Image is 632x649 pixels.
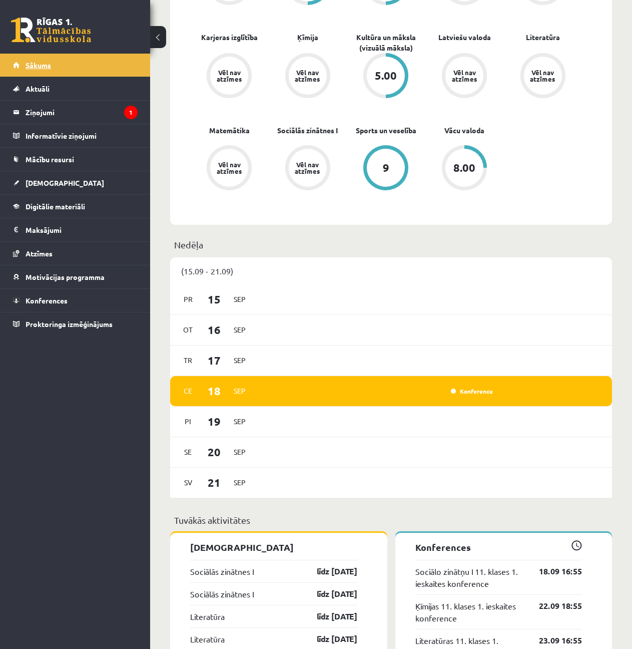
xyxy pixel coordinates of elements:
a: Vācu valoda [444,125,484,136]
span: Sep [229,291,250,307]
a: Latviešu valoda [438,32,491,43]
a: Vēl nav atzīmes [269,145,347,192]
a: līdz [DATE] [299,565,357,577]
a: Motivācijas programma [13,265,138,288]
div: 5.00 [375,70,397,81]
a: Ķīmijas 11. klases 1. ieskaites konference [415,600,524,624]
a: 18.09 16:55 [524,565,582,577]
span: Sep [229,475,250,490]
a: 23.09 16:55 [524,634,582,646]
a: līdz [DATE] [299,588,357,600]
a: 22.09 18:55 [524,600,582,612]
a: Proktoringa izmēģinājums [13,312,138,336]
a: Mācību resursi [13,148,138,171]
div: (15.09 - 21.09) [170,257,612,284]
p: Konferences [415,540,582,554]
span: Sv [178,475,199,490]
a: Informatīvie ziņojumi [13,124,138,147]
div: Vēl nav atzīmes [294,161,322,174]
span: Pr [178,291,199,307]
span: [DEMOGRAPHIC_DATA] [26,178,104,187]
span: Atzīmes [26,249,53,258]
a: Ziņojumi1 [13,101,138,124]
a: Konference [451,387,493,395]
a: 5.00 [347,53,425,100]
span: Motivācijas programma [26,272,105,281]
legend: Informatīvie ziņojumi [26,124,138,147]
div: Vēl nav atzīmes [529,69,557,82]
span: Digitālie materiāli [26,202,85,211]
div: 8.00 [453,162,475,173]
a: Vēl nav atzīmes [269,53,347,100]
a: Literatūra [190,610,225,622]
legend: Maksājumi [26,218,138,241]
a: Sociālo zinātņu I 11. klases 1. ieskaites konference [415,565,524,589]
a: Ķīmija [297,32,318,43]
a: Sākums [13,54,138,77]
span: 16 [199,321,230,338]
span: Proktoringa izmēģinājums [26,319,113,329]
span: Ce [178,383,199,399]
p: [DEMOGRAPHIC_DATA] [190,540,357,554]
span: 19 [199,413,230,430]
span: Tr [178,353,199,368]
a: Vēl nav atzīmes [190,53,269,100]
div: Vēl nav atzīmes [215,69,243,82]
span: 15 [199,291,230,307]
a: Rīgas 1. Tālmācības vidusskola [11,18,91,43]
a: 9 [347,145,425,192]
span: Sep [229,353,250,368]
span: Sep [229,322,250,338]
a: Aktuāli [13,77,138,100]
a: Literatūra [526,32,560,43]
span: Pi [178,414,199,429]
a: Vēl nav atzīmes [425,53,504,100]
div: 9 [383,162,389,173]
span: Ot [178,322,199,338]
a: Atzīmes [13,242,138,265]
span: Se [178,444,199,460]
a: Digitālie materiāli [13,195,138,218]
span: 20 [199,444,230,460]
a: līdz [DATE] [299,633,357,645]
legend: Ziņojumi [26,101,138,124]
a: Vēl nav atzīmes [190,145,269,192]
a: [DEMOGRAPHIC_DATA] [13,171,138,194]
a: Konferences [13,289,138,312]
a: Matemātika [209,125,250,136]
a: Literatūra [190,633,225,645]
span: Sep [229,414,250,429]
span: Sep [229,383,250,399]
a: Vēl nav atzīmes [503,53,582,100]
div: Vēl nav atzīmes [450,69,478,82]
p: Nedēļa [174,238,608,251]
span: Sep [229,444,250,460]
a: Sociālās zinātnes I [190,588,254,600]
div: Vēl nav atzīmes [294,69,322,82]
div: Vēl nav atzīmes [215,161,243,174]
a: Kultūra un māksla (vizuālā māksla) [347,32,425,53]
span: 17 [199,352,230,369]
a: 8.00 [425,145,504,192]
a: Sociālās zinātnes I [277,125,338,136]
a: Sports un veselība [356,125,416,136]
a: Karjeras izglītība [201,32,258,43]
span: 18 [199,383,230,399]
span: 21 [199,474,230,491]
span: Aktuāli [26,84,50,93]
span: Konferences [26,296,68,305]
span: Mācību resursi [26,155,74,164]
p: Tuvākās aktivitātes [174,513,608,527]
a: Sociālās zinātnes I [190,565,254,577]
i: 1 [124,106,138,119]
a: līdz [DATE] [299,610,357,622]
a: Maksājumi [13,218,138,241]
span: Sākums [26,61,51,70]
